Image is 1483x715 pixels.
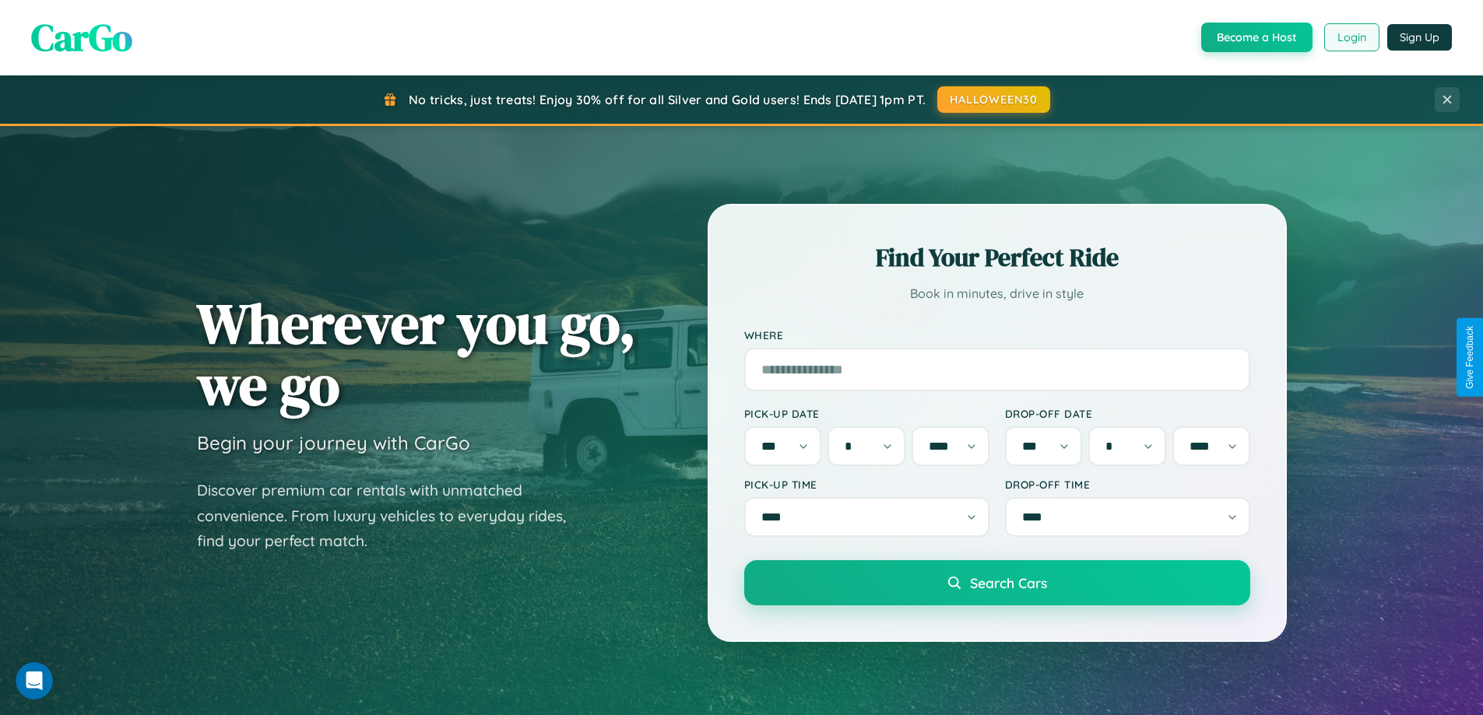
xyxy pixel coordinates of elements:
[744,478,989,491] label: Pick-up Time
[970,574,1047,591] span: Search Cars
[744,407,989,420] label: Pick-up Date
[1005,478,1250,491] label: Drop-off Time
[197,431,470,454] h3: Begin your journey with CarGo
[1387,24,1452,51] button: Sign Up
[1005,407,1250,420] label: Drop-off Date
[197,293,636,415] h1: Wherever you go, we go
[31,12,132,63] span: CarGo
[744,282,1250,305] p: Book in minutes, drive in style
[197,478,586,554] p: Discover premium car rentals with unmatched convenience. From luxury vehicles to everyday rides, ...
[1324,23,1379,51] button: Login
[744,560,1250,605] button: Search Cars
[937,86,1050,113] button: HALLOWEEN30
[744,328,1250,342] label: Where
[409,92,926,107] span: No tricks, just treats! Enjoy 30% off for all Silver and Gold users! Ends [DATE] 1pm PT.
[1464,326,1475,389] div: Give Feedback
[16,662,53,699] iframe: Intercom live chat
[1201,23,1313,52] button: Become a Host
[744,240,1250,275] h2: Find Your Perfect Ride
